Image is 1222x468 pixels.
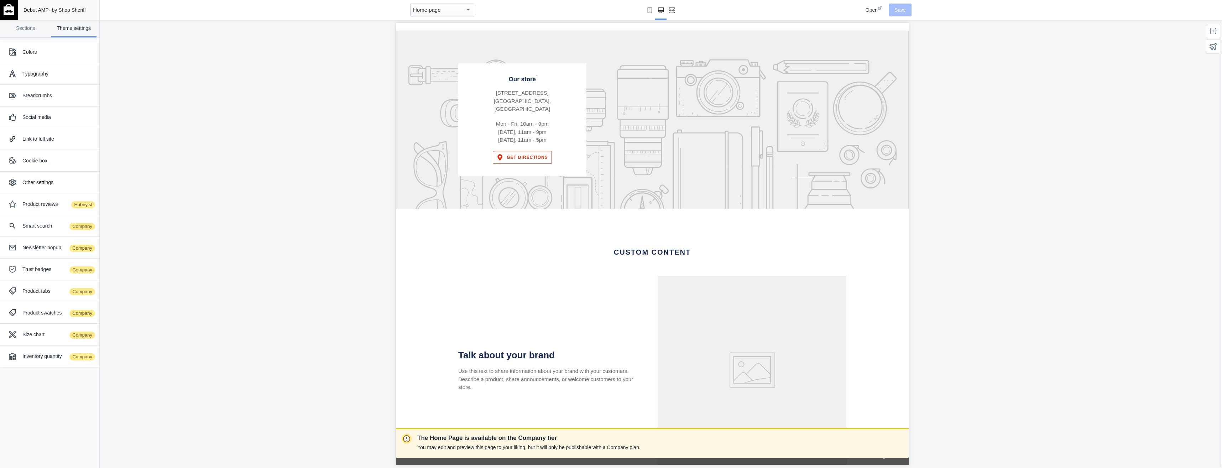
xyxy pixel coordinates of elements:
[69,287,96,296] span: Company
[866,7,878,13] span: Open
[23,7,49,13] span: Debut AMP
[22,157,94,164] div: Cookie box
[22,92,94,99] div: Breadcrumbs
[75,53,178,60] h3: Our store
[20,427,484,437] span: Go to full site
[22,287,94,295] div: Product tabs
[69,266,96,274] span: Company
[22,353,94,360] div: Inventory quantity
[69,244,96,253] span: Company
[97,128,156,141] a: Get directions
[4,4,14,15] img: main-logo_60x60_white.png
[417,434,641,442] p: The Home Page is available on the Company tier
[62,344,251,369] p: Use this text to share information about your brand with your customers. Describe a product, shar...
[75,66,178,90] p: [STREET_ADDRESS] [GEOGRAPHIC_DATA], [GEOGRAPHIC_DATA]
[70,201,96,209] span: Hobbyist
[49,7,86,13] span: - by Shop Sheriff
[75,97,178,121] p: Mon - Fri, 10am - 9pm [DATE], 11am - 9pm [DATE], 11am - 5pm
[22,331,94,338] div: Size chart
[69,222,96,231] span: Company
[3,20,48,37] a: Sections
[22,48,94,56] div: Colors
[69,309,96,318] span: Company
[22,244,94,251] div: Newsletter popup
[62,327,251,338] h4: Talk about your brand
[111,132,152,137] span: Get directions
[22,266,94,273] div: Trust badges
[69,353,96,361] span: Company
[22,70,94,77] div: Typography
[22,201,94,208] div: Product reviews
[22,135,94,142] div: Link to full site
[22,222,94,229] div: Smart search
[22,179,94,186] div: Other settings
[22,309,94,316] div: Product swatches
[22,114,94,121] div: Social media
[62,225,450,234] h4: Custom content
[51,20,97,37] a: Theme settings
[417,444,641,451] p: You may edit and preview this page to your liking, but it will only be publishable with a Company...
[69,331,96,339] span: Company
[413,7,441,13] mat-select-trigger: Home page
